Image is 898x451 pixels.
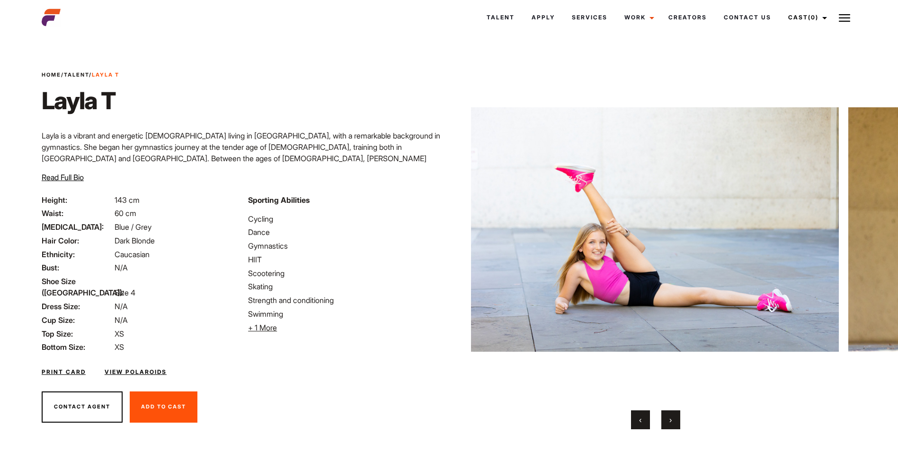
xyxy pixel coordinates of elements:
li: Dance [248,226,443,238]
span: Bust: [42,262,113,273]
span: 60 cm [115,208,136,218]
span: N/A [115,302,128,311]
span: 143 cm [115,195,140,205]
span: / / [42,71,119,79]
li: Swimming [248,308,443,320]
span: Cup Size: [42,314,113,326]
span: XS [115,342,124,352]
a: Talent [478,5,523,30]
span: Top Size: [42,328,113,339]
li: Strength and conditioning [248,295,443,306]
a: Apply [523,5,563,30]
button: Add To Cast [130,391,197,423]
span: Size 4 [115,288,135,297]
a: Print Card [42,368,86,376]
span: Bottom Size: [42,341,113,353]
li: Skating [248,281,443,292]
a: Work [616,5,660,30]
button: Contact Agent [42,391,123,423]
li: Gymnastics [248,240,443,252]
span: Waist: [42,208,113,219]
span: Dark Blonde [115,236,155,245]
span: Height: [42,194,113,206]
strong: Sporting Abilities [248,195,310,205]
img: 0B5A8894 [471,61,838,399]
li: HIIT [248,254,443,265]
span: Previous [639,415,641,425]
strong: Layla T [92,71,119,78]
span: Shoe Size ([GEOGRAPHIC_DATA]): [42,276,113,298]
span: Ethnicity: [42,249,113,260]
span: Next [669,415,672,425]
a: Services [563,5,616,30]
span: Add To Cast [141,403,186,410]
a: Creators [660,5,715,30]
span: Hair Color: [42,235,113,246]
p: Layla is a vibrant and energetic [DEMOGRAPHIC_DATA] living in [GEOGRAPHIC_DATA], with a remarkabl... [42,130,444,198]
a: Contact Us [715,5,780,30]
button: Read Full Bio [42,172,84,183]
li: Cycling [248,213,443,225]
img: cropped-aefm-brand-fav-22-square.png [42,8,61,27]
span: Read Full Bio [42,173,84,182]
span: + 1 More [248,323,277,332]
a: View Polaroids [105,368,167,376]
h1: Layla T [42,87,119,115]
span: Caucasian [115,250,150,259]
span: [MEDICAL_DATA]: [42,221,113,233]
img: Burger icon [839,12,850,24]
span: N/A [115,263,128,272]
span: XS [115,329,124,338]
a: Home [42,71,61,78]
span: Dress Size: [42,301,113,312]
span: (0) [808,14,818,21]
a: Cast(0) [780,5,833,30]
a: Talent [64,71,89,78]
span: N/A [115,315,128,325]
li: Scootering [248,268,443,279]
span: Blue / Grey [115,222,151,232]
